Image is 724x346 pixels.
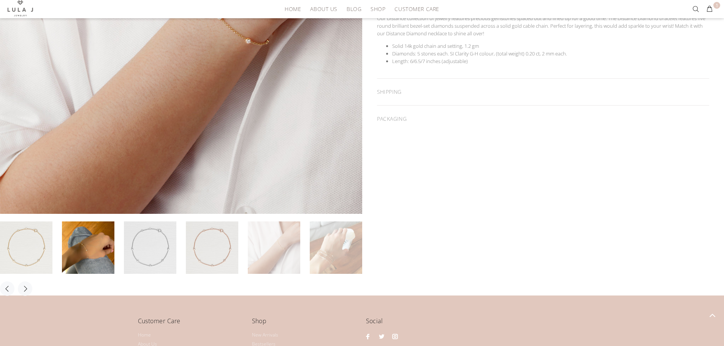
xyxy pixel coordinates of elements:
[138,316,244,332] h4: Customer Care
[394,6,439,12] span: Customer Care
[306,3,342,15] a: About Us
[138,330,151,340] a: Home
[700,303,724,327] a: BACK TO TOP
[703,3,716,15] button: 1
[347,6,361,12] span: Blog
[392,57,710,65] li: Length: 6/6.5/7 inches (adjustable)
[252,330,278,340] a: New Arrivals
[310,6,337,12] span: About Us
[285,6,301,12] span: HOME
[366,3,390,15] a: Shop
[342,3,366,15] a: Blog
[377,106,710,132] div: PACKAGING
[366,316,586,332] h4: Social
[18,281,32,296] button: Next
[371,6,385,12] span: Shop
[377,14,710,37] p: Our Distance collection of jewelry features precious gemstones spaced out and lined up for a good...
[252,316,358,332] h4: Shop
[377,79,710,105] div: SHIPPING
[392,50,710,57] li: Diamonds: 5 stones each. SI Clarity G-H colour, (total weight) 0.20 ct, 2 mm each.
[390,3,439,15] a: Customer Care
[392,42,710,50] li: Solid 14k gold chain and setting, 1.2 gm
[280,3,306,15] a: HOME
